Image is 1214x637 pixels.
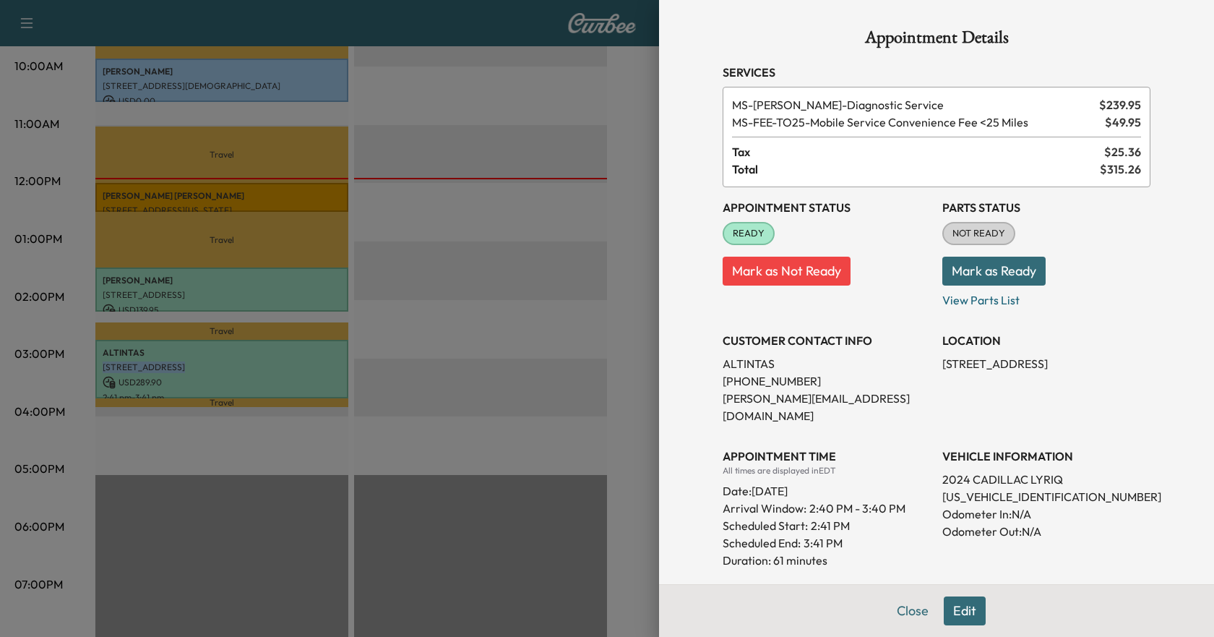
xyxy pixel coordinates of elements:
h3: Appointment Status [723,199,931,216]
span: $ 49.95 [1105,114,1141,131]
p: Odometer Out: N/A [942,523,1150,540]
span: $ 25.36 [1104,143,1141,161]
span: 2:40 PM - 3:40 PM [809,500,905,517]
p: ALTINTAS [723,355,931,372]
span: Diagnostic Service [732,96,1093,114]
p: [STREET_ADDRESS] [942,355,1150,372]
span: NOT READY [944,226,1014,241]
span: Mobile Service Convenience Fee <25 Miles [732,114,1099,131]
p: 2:41 PM [811,517,850,534]
p: [PERSON_NAME][EMAIL_ADDRESS][DOMAIN_NAME] [723,390,931,424]
h3: Parts Status [942,199,1150,216]
button: Edit [944,597,986,625]
h3: VEHICLE INFORMATION [942,448,1150,465]
p: Scheduled End: [723,534,801,552]
h1: Appointment Details [723,29,1150,52]
p: [PHONE_NUMBER] [723,372,931,390]
span: $ 239.95 [1099,96,1141,114]
p: Scheduled Start: [723,517,808,534]
h3: Services [723,64,1150,81]
h3: LOCATION [942,332,1150,349]
span: Total [732,161,1100,178]
h3: APPOINTMENT TIME [723,448,931,465]
p: View Parts List [942,286,1150,309]
button: Mark as Not Ready [723,257,851,286]
p: Duration: 61 minutes [723,552,931,569]
span: READY [724,226,773,241]
p: Odometer In: N/A [942,505,1150,523]
button: Close [887,597,938,625]
p: [US_VEHICLE_IDENTIFICATION_NUMBER] [942,488,1150,505]
p: 2024 CADILLAC LYRIQ [942,471,1150,488]
span: $ 315.26 [1100,161,1141,178]
p: Arrival Window: [723,500,931,517]
button: Mark as Ready [942,257,1046,286]
h3: CUSTOMER CONTACT INFO [723,332,931,349]
span: Tax [732,143,1104,161]
div: Date: [DATE] [723,476,931,500]
p: 3:41 PM [804,534,843,552]
div: All times are displayed in EDT [723,465,931,476]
